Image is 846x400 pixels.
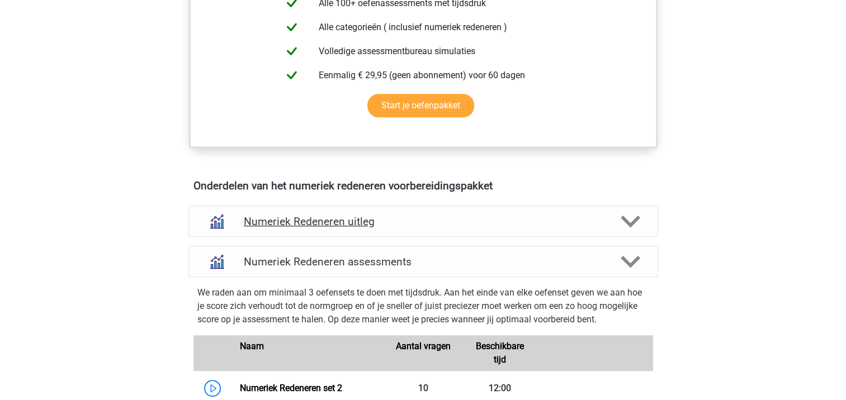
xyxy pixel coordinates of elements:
[202,247,231,276] img: numeriek redeneren assessments
[240,383,342,393] a: Numeriek Redeneren set 2
[385,340,461,366] div: Aantal vragen
[231,340,385,366] div: Naam
[244,255,603,268] h4: Numeriek Redeneren assessments
[461,340,538,366] div: Beschikbare tijd
[202,207,231,236] img: numeriek redeneren uitleg
[197,286,649,326] p: We raden aan om minimaal 3 oefensets te doen met tijdsdruk. Aan het einde van elke oefenset geven...
[367,94,474,117] a: Start je oefenpakket
[184,246,663,277] a: assessments Numeriek Redeneren assessments
[184,206,663,237] a: uitleg Numeriek Redeneren uitleg
[244,215,603,228] h4: Numeriek Redeneren uitleg
[193,179,653,192] h4: Onderdelen van het numeriek redeneren voorbereidingspakket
